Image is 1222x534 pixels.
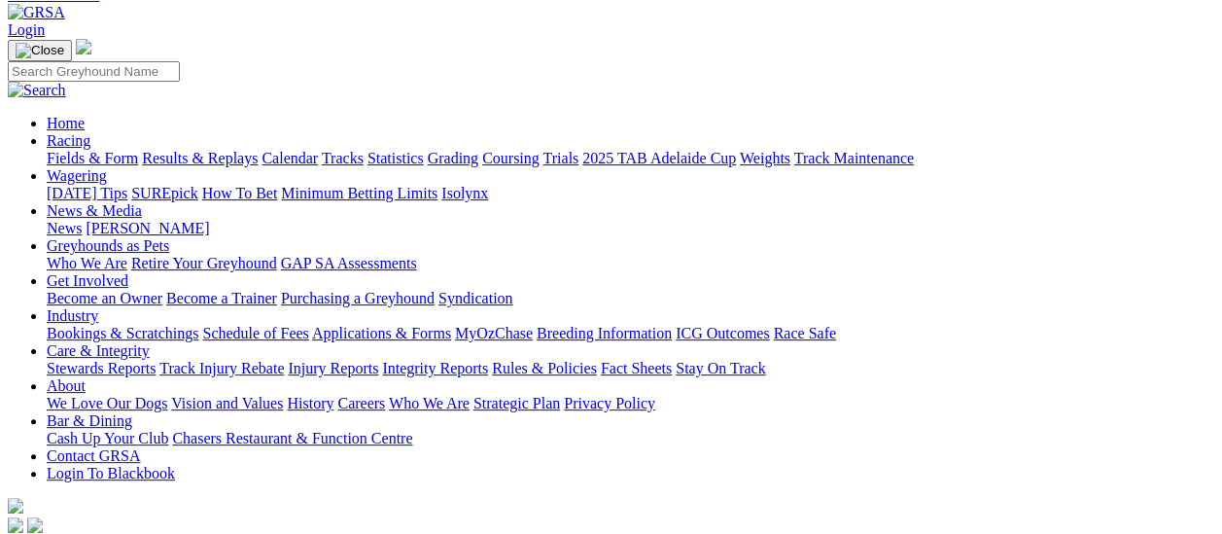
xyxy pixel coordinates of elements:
img: twitter.svg [27,517,43,533]
div: Greyhounds as Pets [47,255,1214,272]
a: Trials [542,150,578,166]
a: Login To Blackbook [47,465,175,481]
a: Track Injury Rebate [159,360,284,376]
a: Become a Trainer [166,290,277,306]
a: Minimum Betting Limits [281,185,437,201]
div: Get Involved [47,290,1214,307]
a: Syndication [438,290,512,306]
img: Close [16,43,64,58]
input: Search [8,61,180,82]
div: Bar & Dining [47,430,1214,447]
a: Greyhounds as Pets [47,237,169,254]
a: Become an Owner [47,290,162,306]
a: Calendar [262,150,318,166]
a: Results & Replays [142,150,258,166]
a: Care & Integrity [47,342,150,359]
div: News & Media [47,220,1214,237]
a: Login [8,21,45,38]
a: Rules & Policies [492,360,597,376]
a: Schedule of Fees [202,325,308,341]
a: How To Bet [202,185,278,201]
a: Bar & Dining [47,412,132,429]
a: Cash Up Your Club [47,430,168,446]
a: MyOzChase [455,325,533,341]
a: Strategic Plan [473,395,560,411]
a: ICG Outcomes [676,325,769,341]
a: Stay On Track [676,360,765,376]
a: Injury Reports [288,360,378,376]
a: Get Involved [47,272,128,289]
a: Careers [337,395,385,411]
a: Who We Are [389,395,470,411]
div: Industry [47,325,1214,342]
a: Track Maintenance [794,150,914,166]
img: logo-grsa-white.png [76,39,91,54]
a: Fields & Form [47,150,138,166]
div: About [47,395,1214,412]
a: Statistics [367,150,424,166]
a: Home [47,115,85,131]
a: Privacy Policy [564,395,655,411]
img: GRSA [8,4,65,21]
img: Search [8,82,66,99]
a: SUREpick [131,185,197,201]
a: Fact Sheets [601,360,672,376]
a: Isolynx [441,185,488,201]
div: Racing [47,150,1214,167]
a: Weights [740,150,790,166]
a: Retire Your Greyhound [131,255,277,271]
img: logo-grsa-white.png [8,498,23,514]
a: About [47,377,86,394]
a: News & Media [47,202,142,219]
a: Bookings & Scratchings [47,325,198,341]
a: 2025 TAB Adelaide Cup [582,150,736,166]
a: We Love Our Dogs [47,395,167,411]
a: Integrity Reports [382,360,488,376]
a: Industry [47,307,98,324]
a: Purchasing a Greyhound [281,290,435,306]
a: Racing [47,132,90,149]
a: Grading [428,150,478,166]
a: [DATE] Tips [47,185,127,201]
a: GAP SA Assessments [281,255,417,271]
a: Coursing [482,150,540,166]
div: Wagering [47,185,1214,202]
a: Applications & Forms [312,325,451,341]
a: News [47,220,82,236]
div: Care & Integrity [47,360,1214,377]
a: Contact GRSA [47,447,140,464]
a: Breeding Information [537,325,672,341]
button: Toggle navigation [8,40,72,61]
a: History [287,395,333,411]
a: [PERSON_NAME] [86,220,209,236]
a: Race Safe [773,325,835,341]
a: Wagering [47,167,107,184]
a: Chasers Restaurant & Function Centre [172,430,412,446]
a: Tracks [322,150,364,166]
a: Who We Are [47,255,127,271]
img: facebook.svg [8,517,23,533]
a: Vision and Values [171,395,283,411]
a: Stewards Reports [47,360,156,376]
